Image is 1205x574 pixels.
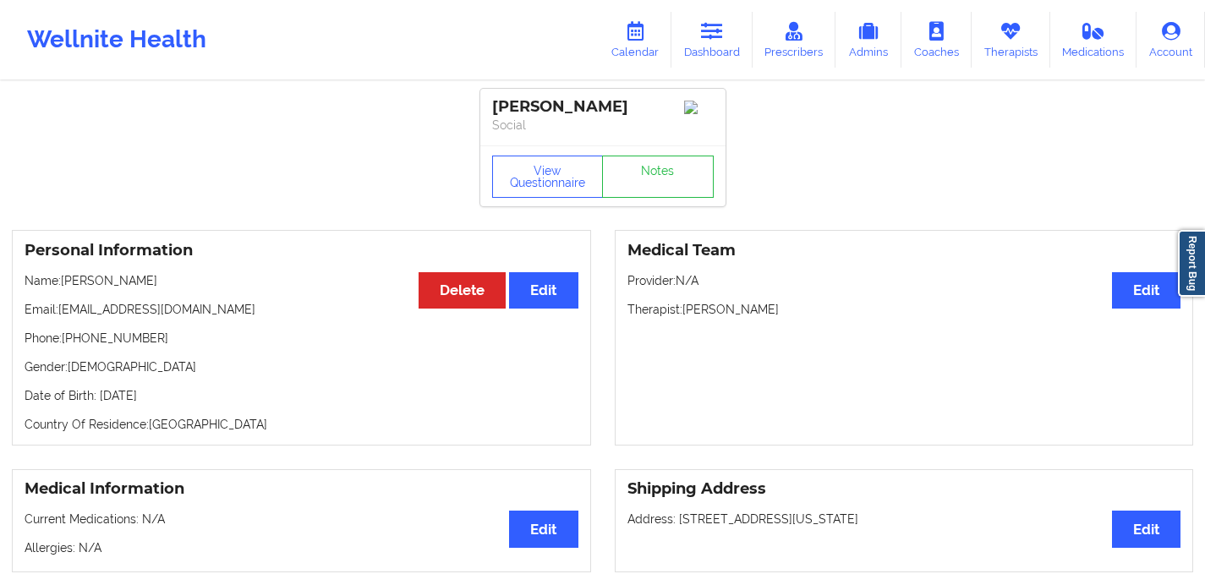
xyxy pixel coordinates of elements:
h3: Medical Team [627,241,1181,260]
p: Date of Birth: [DATE] [25,387,578,404]
a: Therapists [972,12,1050,68]
a: Report Bug [1178,230,1205,297]
a: Prescribers [753,12,836,68]
p: Allergies: N/A [25,539,578,556]
a: Calendar [599,12,671,68]
button: Delete [419,272,506,309]
p: Therapist: [PERSON_NAME] [627,301,1181,318]
p: Country Of Residence: [GEOGRAPHIC_DATA] [25,416,578,433]
a: Coaches [901,12,972,68]
a: Admins [835,12,901,68]
p: Current Medications: N/A [25,511,578,528]
h3: Medical Information [25,479,578,499]
p: Name: [PERSON_NAME] [25,272,578,289]
button: Edit [1112,511,1180,547]
p: Phone: [PHONE_NUMBER] [25,330,578,347]
div: [PERSON_NAME] [492,97,714,117]
a: Medications [1050,12,1137,68]
p: Address: [STREET_ADDRESS][US_STATE] [627,511,1181,528]
img: Image%2Fplaceholer-image.png [684,101,714,114]
p: Provider: N/A [627,272,1181,289]
p: Gender: [DEMOGRAPHIC_DATA] [25,358,578,375]
h3: Personal Information [25,241,578,260]
h3: Shipping Address [627,479,1181,499]
p: Email: [EMAIL_ADDRESS][DOMAIN_NAME] [25,301,578,318]
a: Dashboard [671,12,753,68]
button: Edit [1112,272,1180,309]
a: Notes [602,156,714,198]
button: Edit [509,511,578,547]
a: Account [1137,12,1205,68]
button: View Questionnaire [492,156,604,198]
button: Edit [509,272,578,309]
p: Social [492,117,714,134]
